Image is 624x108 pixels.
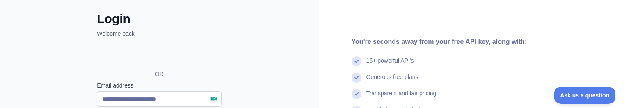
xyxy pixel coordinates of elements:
div: 15+ powerful API's [366,56,414,73]
span: OR [149,70,170,78]
iframe: Sign in with Google Button [93,47,224,65]
h2: Login [97,11,222,26]
iframe: Toggle Customer Support [554,87,616,104]
p: Welcome back [97,29,222,38]
img: check mark [352,56,361,66]
div: Generous free plans [366,73,418,89]
div: You're seconds away from your free API key, along with: [352,37,603,47]
img: check mark [352,73,361,83]
label: Email address [97,81,222,90]
div: Transparent and fair pricing [366,89,437,106]
img: check mark [352,89,361,99]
